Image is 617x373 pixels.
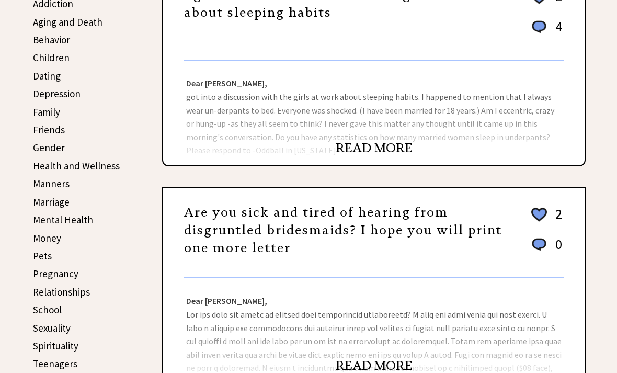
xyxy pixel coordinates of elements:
[33,196,70,208] a: Marriage
[33,33,70,46] a: Behavior
[33,177,70,190] a: Manners
[33,87,81,100] a: Depression
[33,267,78,280] a: Pregnancy
[33,160,120,172] a: Health and Wellness
[33,303,62,316] a: School
[550,205,563,234] td: 2
[163,61,585,165] div: got into a discussion with the girls at work about sleeping habits. I happened to mention that I ...
[33,322,71,334] a: Sexuality
[530,19,549,36] img: message_round%201.png
[550,235,563,263] td: 0
[33,16,102,28] a: Aging and Death
[33,106,60,118] a: Family
[33,70,61,82] a: Dating
[184,205,502,255] a: Are you sick and tired of hearing from disgruntled bridesmaids? I hope you will print one more le...
[33,51,70,64] a: Children
[33,141,65,154] a: Gender
[336,140,413,156] a: READ MORE
[530,206,549,224] img: heart_outline%202.png
[33,123,65,136] a: Friends
[33,357,77,370] a: Teenagers
[186,78,267,88] strong: Dear [PERSON_NAME],
[33,250,52,262] a: Pets
[33,213,93,226] a: Mental Health
[186,296,267,306] strong: Dear [PERSON_NAME],
[33,340,78,352] a: Spirituality
[550,18,563,46] td: 4
[33,286,90,298] a: Relationships
[33,232,61,244] a: Money
[530,236,549,253] img: message_round%201.png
